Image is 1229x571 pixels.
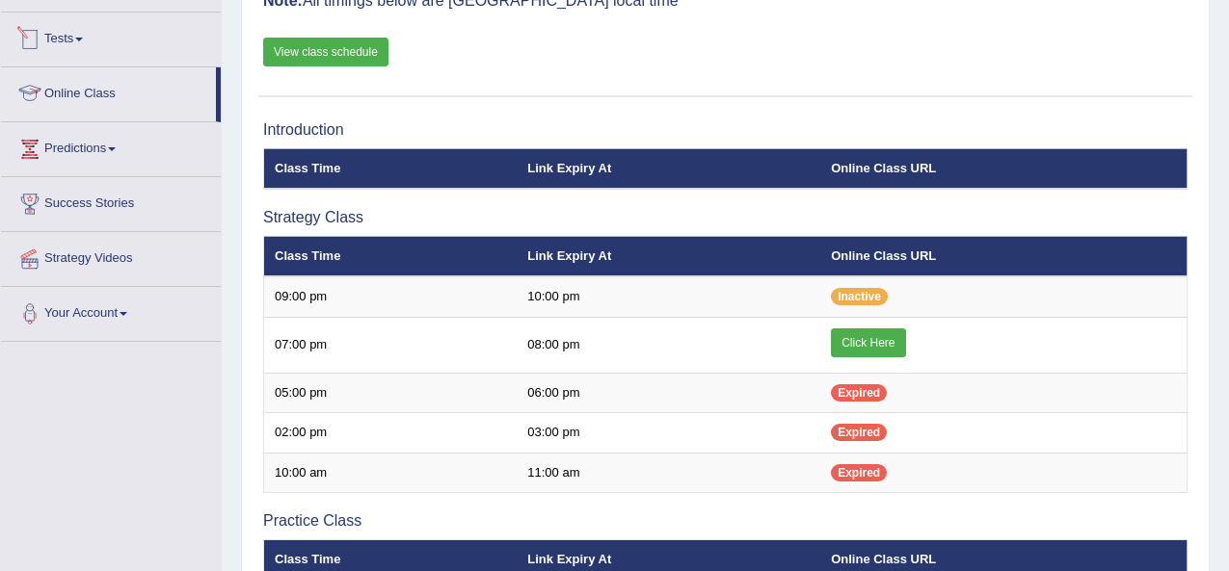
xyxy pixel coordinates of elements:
a: Tests [1,13,221,61]
a: Success Stories [1,177,221,225]
td: 07:00 pm [264,317,518,373]
a: View class schedule [263,38,388,66]
td: 06:00 pm [517,373,820,413]
span: Expired [831,464,887,481]
a: Click Here [831,328,905,357]
a: Predictions [1,122,221,170]
h3: Strategy Class [263,209,1188,226]
td: 02:00 pm [264,413,518,454]
td: 11:00 am [517,453,820,493]
th: Online Class URL [820,148,1187,189]
th: Class Time [264,148,518,189]
span: Inactive [831,288,888,305]
th: Class Time [264,236,518,276]
td: 08:00 pm [517,317,820,373]
th: Link Expiry At [517,236,820,276]
a: Your Account [1,287,221,335]
h3: Introduction [263,121,1188,139]
th: Link Expiry At [517,148,820,189]
span: Expired [831,424,887,441]
td: 03:00 pm [517,413,820,454]
td: 09:00 pm [264,276,518,317]
a: Strategy Videos [1,232,221,280]
td: 05:00 pm [264,373,518,413]
a: Online Class [1,67,216,116]
span: Expired [831,384,887,402]
h3: Practice Class [263,512,1188,530]
td: 10:00 am [264,453,518,493]
td: 10:00 pm [517,276,820,317]
th: Online Class URL [820,236,1187,276]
